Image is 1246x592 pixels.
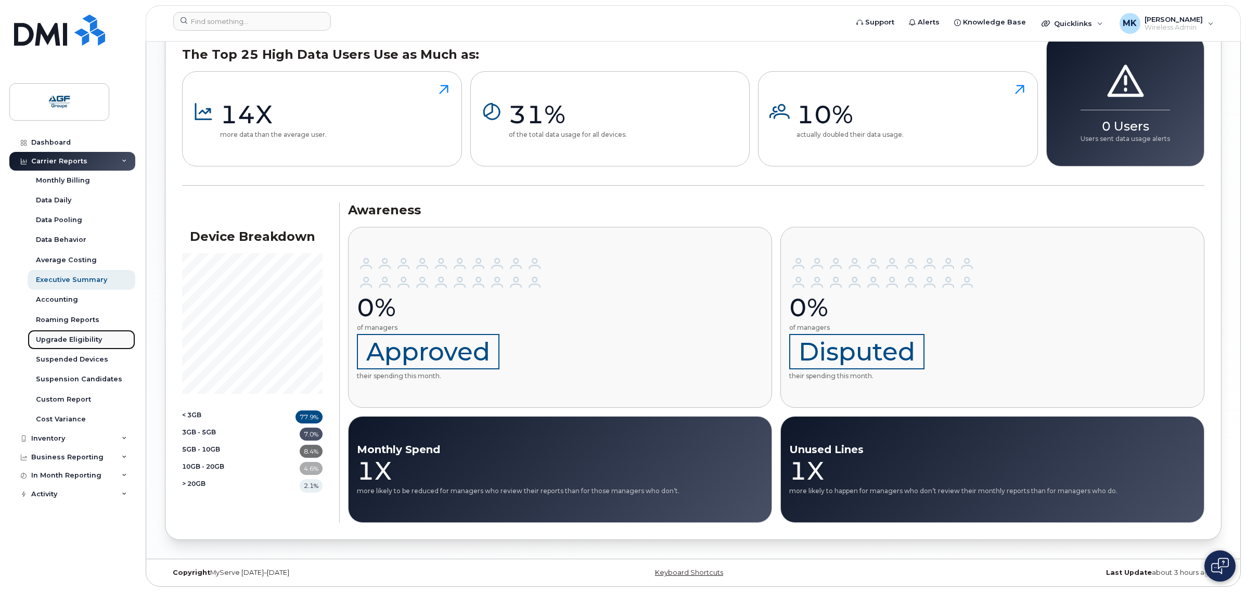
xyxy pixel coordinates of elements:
span: < 3GB [182,410,201,423]
div: Mehdi Kaid [1112,13,1221,34]
h4: Monthly Spend [357,444,679,455]
span: [PERSON_NAME] [1145,15,1203,23]
div: 0 Users [1081,110,1170,134]
span: Wireless Admin [1145,23,1203,32]
div: 14X [220,99,327,130]
span: Approved [357,334,499,369]
div: 4.6% [300,462,323,475]
div: MyServe [DATE]–[DATE] [165,569,517,577]
p: more data than the average user. [220,130,327,139]
p: Users sent data usage alerts [1081,134,1170,143]
span: 3GB - 5GB [182,428,216,441]
div: about 3 hours ago [869,569,1222,577]
div: 77.9% [296,410,323,423]
div: 1X [789,455,1117,486]
div: 0% [357,292,544,323]
a: Alerts [902,12,947,33]
p: more likely to be reduced for managers who review their reports than for those managers who don’t. [357,486,679,495]
span: 5GB - 10GB [182,445,220,458]
div: 8.4% [300,445,323,458]
span: MK [1123,17,1137,30]
span: Support [865,17,894,28]
a: Keyboard Shortcuts [655,569,723,576]
strong: Last Update [1106,569,1152,576]
strong: Copyright [173,569,210,576]
p: of the total data usage for all devices. [509,130,627,139]
button: 14Xmore data than the average user. [182,71,462,166]
button: 10%actually doubled their data usage. [758,71,1038,166]
p: their spending this month. [357,334,544,380]
span: Alerts [918,17,940,28]
p: more likely to happen for managers who don’t review their monthly reports than for managers who do. [789,486,1117,495]
img: Open chat [1211,558,1229,574]
div: 31% [509,99,627,130]
h3: The Top 25 High Data Users Use as Much as: [182,47,1038,62]
span: Quicklinks [1054,19,1092,28]
div: 1X [357,455,679,486]
p: of managers [357,323,544,332]
h4: Unused Lines [789,444,1117,455]
a: Knowledge Base [947,12,1033,33]
div: 0% [789,292,977,323]
p: of managers [789,323,977,332]
p: actually doubled their data usage. [797,130,904,139]
div: 7.0% [300,428,323,441]
span: > 20GB [182,479,205,492]
div: Quicklinks [1034,13,1110,34]
h3: Awareness [348,202,1204,218]
a: Support [849,12,902,33]
div: 10% [797,99,904,130]
span: Disputed [789,334,924,369]
input: Find something... [173,12,331,31]
h3: Device Breakdown [182,229,323,244]
div: 2.1% [300,479,323,492]
span: Knowledge Base [963,17,1026,28]
p: their spending this month. [789,334,977,380]
span: 10GB - 20GB [182,462,224,475]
